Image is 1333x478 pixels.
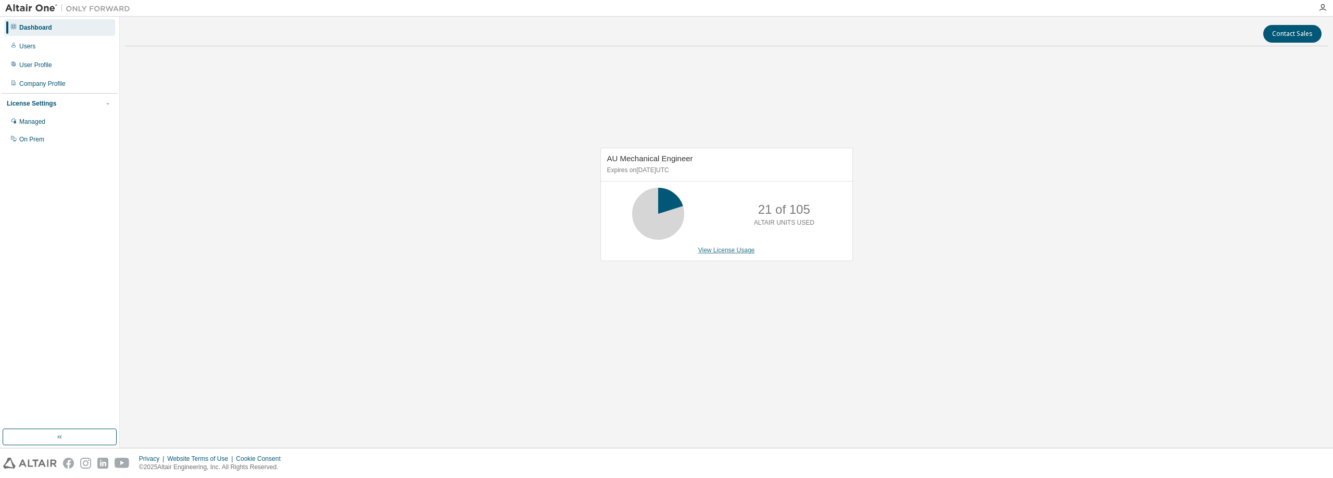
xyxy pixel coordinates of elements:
[19,42,35,50] div: Users
[3,458,57,469] img: altair_logo.svg
[19,80,66,88] div: Company Profile
[115,458,130,469] img: youtube.svg
[80,458,91,469] img: instagram.svg
[19,23,52,32] div: Dashboard
[1263,25,1322,43] button: Contact Sales
[167,455,236,463] div: Website Terms of Use
[97,458,108,469] img: linkedin.svg
[7,99,56,108] div: License Settings
[754,218,814,227] p: ALTAIR UNITS USED
[236,455,286,463] div: Cookie Consent
[5,3,135,14] img: Altair One
[139,455,167,463] div: Privacy
[758,201,810,218] p: 21 of 105
[19,61,52,69] div: User Profile
[63,458,74,469] img: facebook.svg
[698,247,755,254] a: View License Usage
[139,463,287,472] p: © 2025 Altair Engineering, Inc. All Rights Reserved.
[607,154,693,163] span: AU Mechanical Engineer
[19,118,45,126] div: Managed
[607,166,844,175] p: Expires on [DATE] UTC
[19,135,44,144] div: On Prem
